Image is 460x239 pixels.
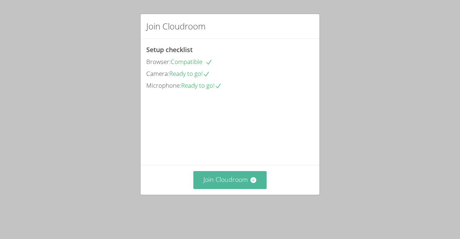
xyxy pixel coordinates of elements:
h2: Join Cloudroom [146,20,206,33]
button: Join Cloudroom [193,171,267,189]
span: Setup checklist [146,45,193,54]
span: Compatible [171,58,212,66]
span: Camera: [146,69,169,78]
span: Microphone: [146,81,181,89]
span: Browser: [146,58,171,66]
span: Ready to go! [181,81,222,89]
span: Ready to go! [169,69,210,78]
